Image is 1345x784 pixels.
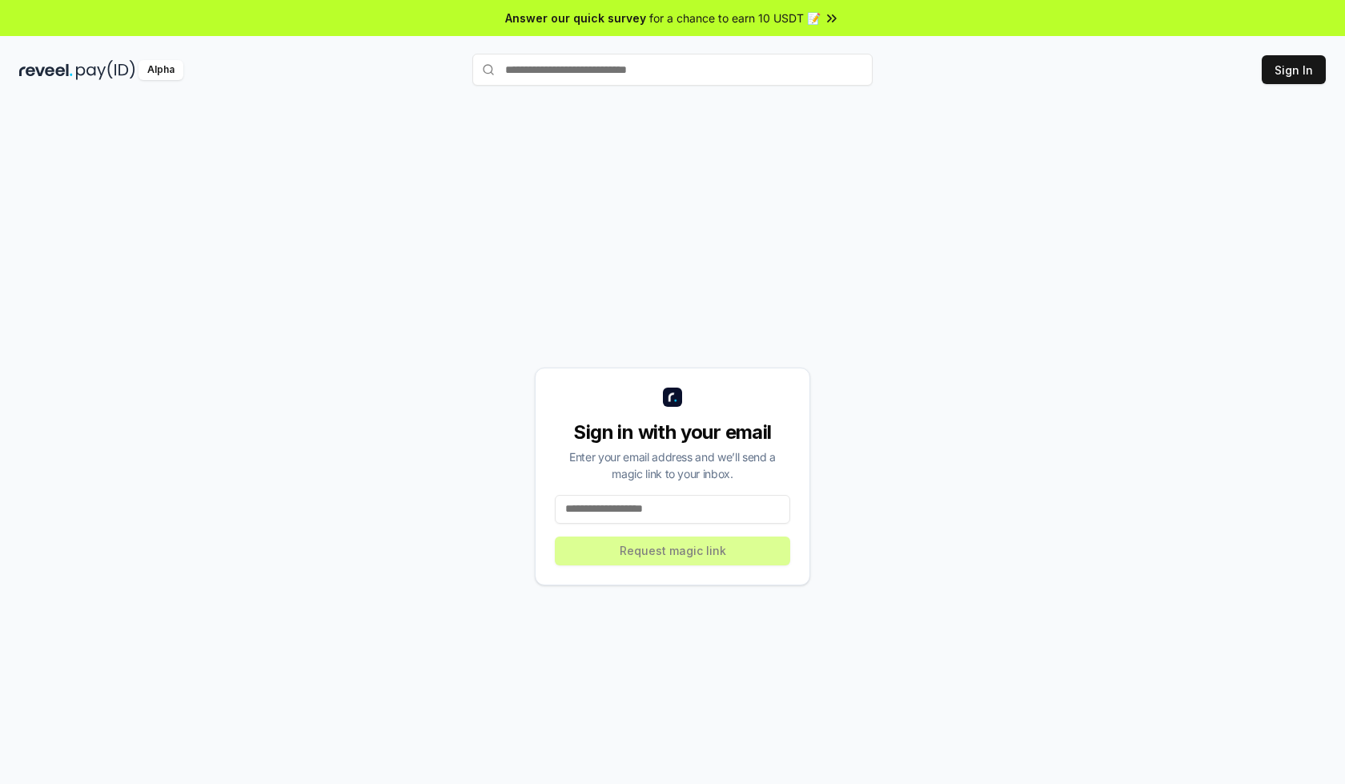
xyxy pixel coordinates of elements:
[663,388,682,407] img: logo_small
[19,60,73,80] img: reveel_dark
[76,60,135,80] img: pay_id
[555,448,790,482] div: Enter your email address and we’ll send a magic link to your inbox.
[649,10,821,26] span: for a chance to earn 10 USDT 📝
[555,420,790,445] div: Sign in with your email
[139,60,183,80] div: Alpha
[1262,55,1326,84] button: Sign In
[505,10,646,26] span: Answer our quick survey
